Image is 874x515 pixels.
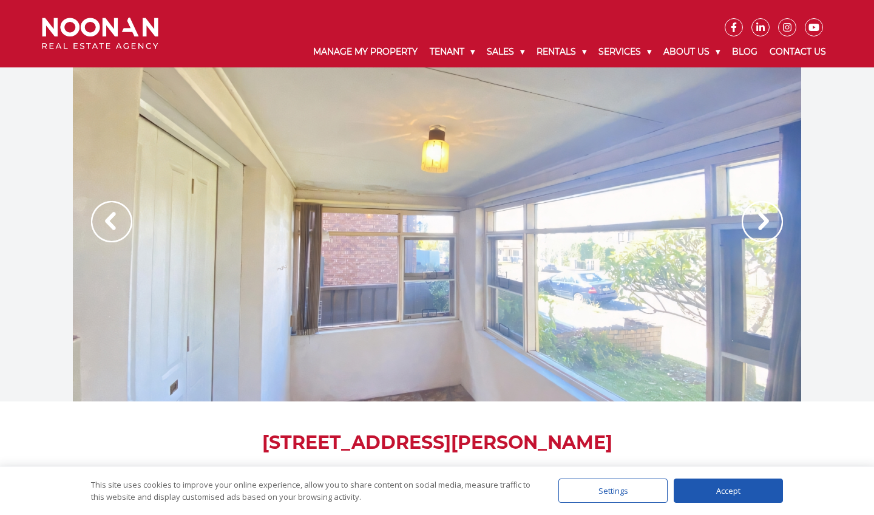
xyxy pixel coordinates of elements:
[592,36,657,67] a: Services
[91,479,534,503] div: This site uses cookies to improve your online experience, allow you to share content on social me...
[91,201,132,242] img: Arrow slider
[674,479,783,503] div: Accept
[742,201,783,242] img: Arrow slider
[42,18,158,50] img: Noonan Real Estate Agency
[764,36,832,67] a: Contact Us
[726,36,764,67] a: Blog
[424,36,481,67] a: Tenant
[307,36,424,67] a: Manage My Property
[73,432,801,454] h1: [STREET_ADDRESS][PERSON_NAME]
[657,36,726,67] a: About Us
[481,36,530,67] a: Sales
[558,479,668,503] div: Settings
[530,36,592,67] a: Rentals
